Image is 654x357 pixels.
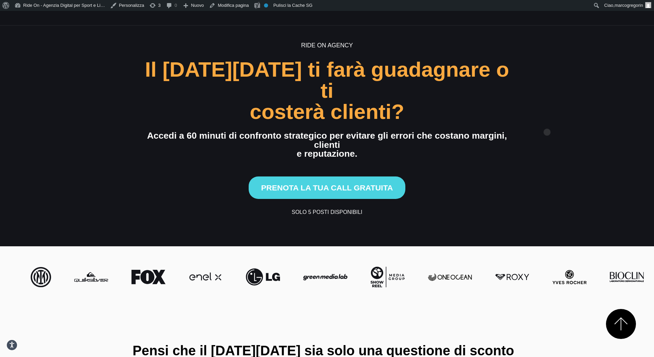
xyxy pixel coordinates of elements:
[614,3,643,8] span: marcogregorin
[38,272,79,282] img: Client
[139,101,514,122] div: costerà clienti?
[516,270,557,284] img: Client
[139,208,514,216] div: Solo 5 posti disponibili
[210,268,251,285] img: Client
[392,271,443,283] img: Client
[153,271,193,283] img: Client
[139,59,514,101] div: Il [DATE][DATE] ti farà guadagnare o ti
[267,274,318,281] img: Client
[264,3,268,7] div: Noindex
[95,270,136,285] img: Client
[139,149,514,158] div: e reputazione.
[459,274,500,280] img: Client
[139,131,514,149] div: Accedi a 60 minuti di confronto strategico per evitare gli errori che costano margini, clienti
[139,41,514,50] h6: Ride On Agency
[249,183,405,192] a: Prenota la tua call gratuita
[249,176,405,199] button: Prenota la tua call gratuita
[334,267,375,288] img: Client
[574,272,614,282] img: Client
